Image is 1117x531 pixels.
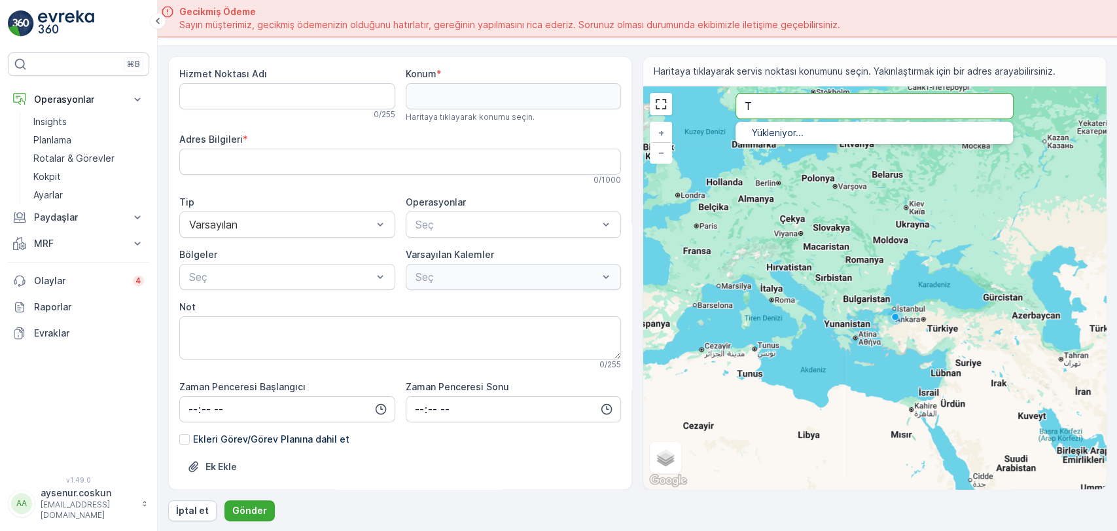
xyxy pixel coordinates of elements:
[658,127,664,138] span: +
[28,168,149,186] a: Kokpit
[135,276,141,286] p: 4
[406,381,509,392] label: Zaman Penceresi Sonu
[34,93,123,106] p: Operasyonlar
[8,10,34,37] img: logo
[41,486,135,500] p: aysenur.coskun
[179,381,306,392] label: Zaman Penceresi Başlangıcı
[33,134,71,147] p: Planlama
[179,134,243,145] label: Adres Bilgileri
[28,131,149,149] a: Planlama
[647,472,690,489] a: Bu bölgeyi Google Haritalar'da açın (yeni pencerede açılır)
[406,112,535,122] span: Haritaya tıklayarak konumu seçin.
[189,269,372,285] p: Seç
[651,443,680,472] a: Layers
[8,204,149,230] button: Paydaşlar
[41,500,135,521] p: [EMAIL_ADDRESS][DOMAIN_NAME]
[34,237,123,250] p: MRF
[374,109,395,120] p: 0 / 255
[33,189,63,202] p: Ayarlar
[179,5,840,18] span: Gecikmiş Ödeme
[205,460,237,473] p: Ek Ekle
[406,249,494,260] label: Varsayılan Kalemler
[8,86,149,113] button: Operasyonlar
[751,126,997,139] p: Yükleniyor...
[224,500,275,521] button: Gönder
[179,301,196,312] label: Not
[599,359,621,370] p: 0 / 255
[33,115,67,128] p: Insights
[651,94,671,114] a: View Fullscreen
[8,230,149,257] button: MRF
[736,122,1013,144] ul: Menu
[38,10,94,37] img: logo_light-DOdMpM7g.png
[8,486,149,521] button: AAaysenur.coskun[EMAIL_ADDRESS][DOMAIN_NAME]
[8,476,149,484] span: v 1.49.0
[193,433,349,446] p: Ekleri Görev/Görev Planına dahil et
[28,149,149,168] a: Rotalar & Görevler
[34,211,123,224] p: Paydaşlar
[33,152,115,165] p: Rotalar & Görevler
[168,500,217,521] button: İptal et
[33,170,61,183] p: Kokpit
[8,320,149,346] a: Evraklar
[28,113,149,131] a: Insights
[28,186,149,204] a: Ayarlar
[416,217,599,232] p: Seç
[654,65,1055,78] span: Haritaya tıklayarak servis noktası konumunu seçin. Yakınlaştırmak için bir adres arayabilirsiniz.
[176,504,209,517] p: İptal et
[179,18,840,31] span: Sayın müşterimiz, gecikmiş ödemenizin olduğunu hatırlatır, gereğinin yapılmasını rica ederiz. Sor...
[651,123,671,143] a: Yakınlaştır
[179,196,194,208] label: Tip
[647,472,690,489] img: Google
[8,268,149,294] a: Olaylar4
[232,504,267,517] p: Gönder
[406,68,436,79] label: Konum
[179,249,217,260] label: Bölgeler
[127,59,140,69] p: ⌘B
[179,456,245,477] button: Dosya Yükle
[736,93,1013,119] input: Adrese göre ara
[658,147,665,158] span: −
[34,327,144,340] p: Evraklar
[8,294,149,320] a: Raporlar
[34,301,144,314] p: Raporlar
[594,175,621,185] p: 0 / 1000
[11,493,32,514] div: AA
[406,196,466,208] label: Operasyonlar
[34,274,125,287] p: Olaylar
[179,68,267,79] label: Hizmet Noktası Adı
[651,143,671,162] a: Uzaklaştır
